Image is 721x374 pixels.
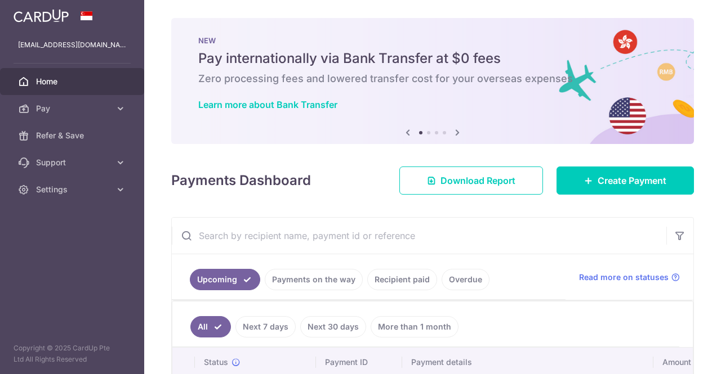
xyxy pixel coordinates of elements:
span: Refer & Save [36,130,110,141]
a: Learn more about Bank Transfer [198,99,337,110]
h4: Payments Dashboard [171,170,311,191]
h6: Zero processing fees and lowered transfer cost for your overseas expenses [198,72,667,85]
a: Upcoming [190,269,260,290]
p: NEW [198,36,667,45]
span: Settings [36,184,110,195]
img: Bank transfer banner [171,18,694,144]
a: Next 30 days [300,316,366,337]
a: Overdue [442,269,489,290]
span: Amount [662,357,691,368]
a: More than 1 month [371,316,459,337]
a: Next 7 days [235,316,296,337]
span: Download Report [440,174,515,187]
a: Read more on statuses [579,272,680,283]
a: Recipient paid [367,269,437,290]
span: Pay [36,103,110,114]
a: All [190,316,231,337]
span: Home [36,76,110,87]
p: [EMAIL_ADDRESS][DOMAIN_NAME] [18,39,126,51]
span: Support [36,157,110,168]
h5: Pay internationally via Bank Transfer at $0 fees [198,49,667,67]
span: Read more on statuses [579,272,669,283]
img: CardUp [14,9,69,22]
a: Download Report [399,166,543,195]
span: Status [204,357,228,368]
span: Create Payment [598,174,666,187]
input: Search by recipient name, payment id or reference [172,218,666,254]
a: Create Payment [557,166,694,195]
a: Payments on the way [265,269,363,290]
